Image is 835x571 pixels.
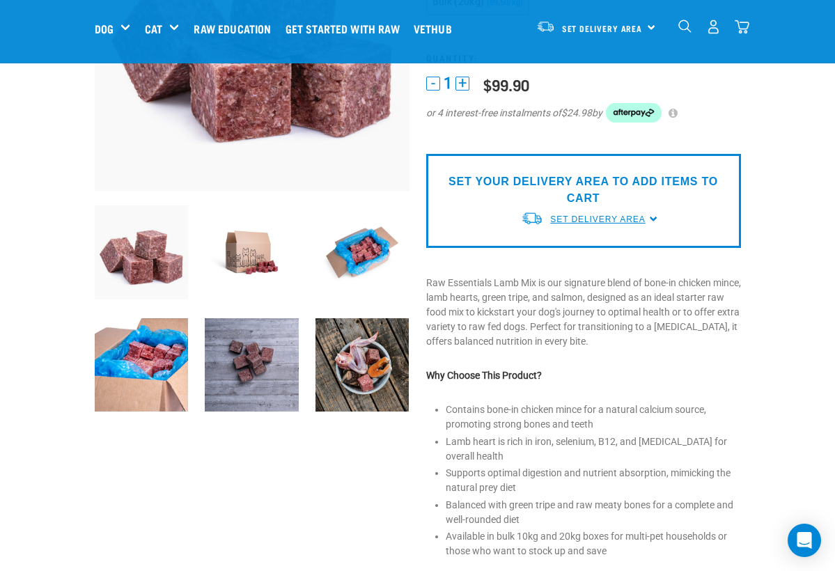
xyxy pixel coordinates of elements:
[561,106,592,120] span: $24.98
[437,173,731,207] p: SET YOUR DELIVERY AREA TO ADD ITEMS TO CART
[410,1,462,56] a: Vethub
[426,103,741,123] div: or 4 interest-free instalments of by
[205,205,299,299] img: Raw Essentials Bulk 10kg Raw Dog Food Box Exterior Design
[315,205,409,299] img: Raw Essentials Bulk 10kg Raw Dog Food Box
[95,318,189,412] img: Raw Essentials 2024 July2597
[446,466,741,495] li: Supports optimal digestion and nutrient absorption, mimicking the natural prey diet
[455,77,469,91] button: +
[483,76,529,93] div: $99.90
[426,276,741,349] p: Raw Essentials Lamb Mix is our signature blend of bone-in chicken mince, lamb hearts, green tripe...
[145,20,162,37] a: Cat
[678,19,692,33] img: home-icon-1@2x.png
[446,498,741,527] li: Balanced with green tripe and raw meaty bones for a complete and well-rounded diet
[444,76,452,91] span: 1
[426,370,542,381] strong: Why Choose This Product?
[550,214,645,224] span: Set Delivery Area
[562,26,643,31] span: Set Delivery Area
[788,524,821,557] div: Open Intercom Messenger
[95,20,114,37] a: Dog
[735,19,749,34] img: home-icon@2x.png
[426,77,440,91] button: -
[205,318,299,412] img: Lamb Mix
[446,435,741,464] li: Lamb heart is rich in iron, selenium, B12, and [MEDICAL_DATA] for overall health
[521,211,543,226] img: van-moving.png
[606,103,662,123] img: Afterpay
[536,20,555,33] img: van-moving.png
[706,19,721,34] img: user.png
[446,402,741,432] li: Contains bone-in chicken mince for a natural calcium source, promoting strong bones and teeth
[190,1,281,56] a: Raw Education
[282,1,410,56] a: Get started with Raw
[95,205,189,299] img: ?1041 RE Lamb Mix 01
[315,318,409,412] img: Assortment of Raw Essentials Ingredients Including, Salmon Fillet, Cubed Beef And Tripe, Turkey W...
[446,529,741,558] li: Available in bulk 10kg and 20kg boxes for multi-pet households or those who want to stock up and ...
